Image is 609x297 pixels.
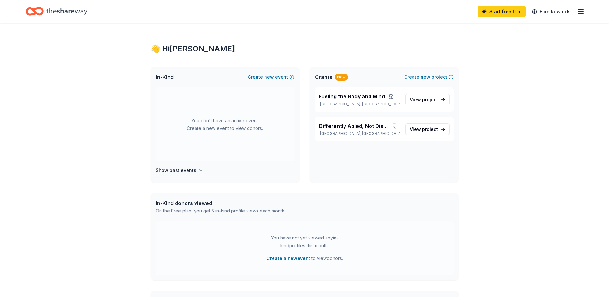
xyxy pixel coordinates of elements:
p: [GEOGRAPHIC_DATA], [GEOGRAPHIC_DATA] [319,102,400,107]
span: new [421,73,430,81]
span: to view donors . [266,255,343,262]
span: Fueling the Body and Mind [319,93,385,100]
div: New [335,74,348,81]
div: You have not yet viewed any in-kind profiles this month. [265,234,345,249]
span: View [410,125,438,133]
h4: Show past events [156,166,196,174]
span: In-Kind [156,73,174,81]
button: Show past events [156,166,203,174]
span: Grants [315,73,332,81]
p: [GEOGRAPHIC_DATA], [GEOGRAPHIC_DATA] [319,131,400,136]
span: new [264,73,274,81]
button: Createnewevent [248,73,294,81]
div: You don't have an active event. Create a new event to view donors. [156,87,294,161]
a: View project [405,123,450,135]
div: On the Free plan, you get 5 in-kind profile views each month. [156,207,285,215]
a: Home [26,4,87,19]
span: View [410,96,438,104]
a: View project [405,94,450,105]
span: Differently Abled, Not Disabled [319,122,389,130]
button: Create a newevent [266,255,310,262]
a: Start free trial [478,6,526,17]
span: project [422,97,438,102]
span: project [422,126,438,132]
div: In-Kind donors viewed [156,199,285,207]
div: 👋 Hi [PERSON_NAME] [151,44,459,54]
a: Earn Rewards [528,6,574,17]
button: Createnewproject [404,73,454,81]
